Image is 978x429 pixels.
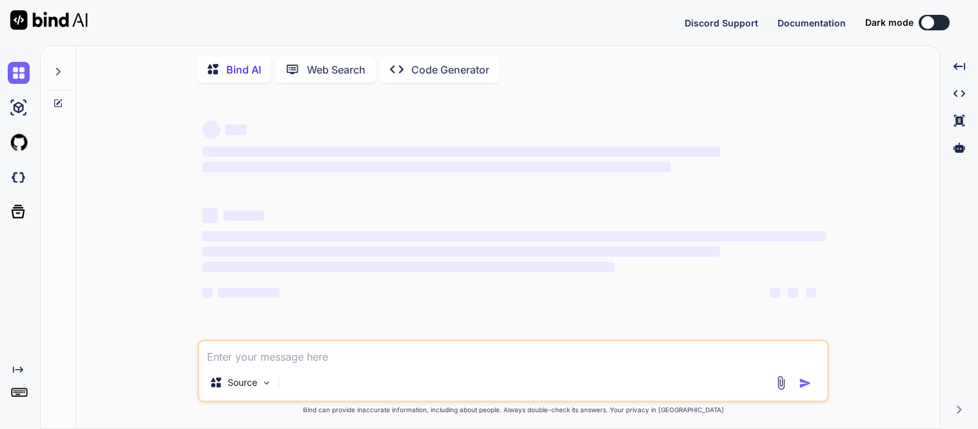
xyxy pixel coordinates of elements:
[685,16,758,30] button: Discord Support
[770,288,780,298] span: ‌
[8,97,30,119] img: ai-studio
[226,125,246,135] span: ‌
[202,262,614,272] span: ‌
[411,62,489,77] p: Code Generator
[778,16,846,30] button: Documentation
[202,288,213,298] span: ‌
[865,16,914,29] span: Dark mode
[774,375,788,390] img: attachment
[685,17,758,28] span: Discord Support
[778,17,846,28] span: Documentation
[197,405,829,415] p: Bind can provide inaccurate information, including about people. Always double-check its answers....
[8,166,30,188] img: darkCloudIdeIcon
[202,162,670,172] span: ‌
[202,146,720,157] span: ‌
[228,376,257,389] p: Source
[202,246,720,257] span: ‌
[307,62,366,77] p: Web Search
[226,62,261,77] p: Bind AI
[261,377,272,388] img: Pick Models
[218,288,280,298] span: ‌
[202,208,218,223] span: ‌
[8,132,30,154] img: githubLight
[806,288,816,298] span: ‌
[799,377,812,390] img: icon
[10,10,88,30] img: Bind AI
[788,288,798,298] span: ‌
[202,121,220,139] span: ‌
[223,210,264,221] span: ‌
[202,231,826,241] span: ‌
[8,62,30,84] img: chat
